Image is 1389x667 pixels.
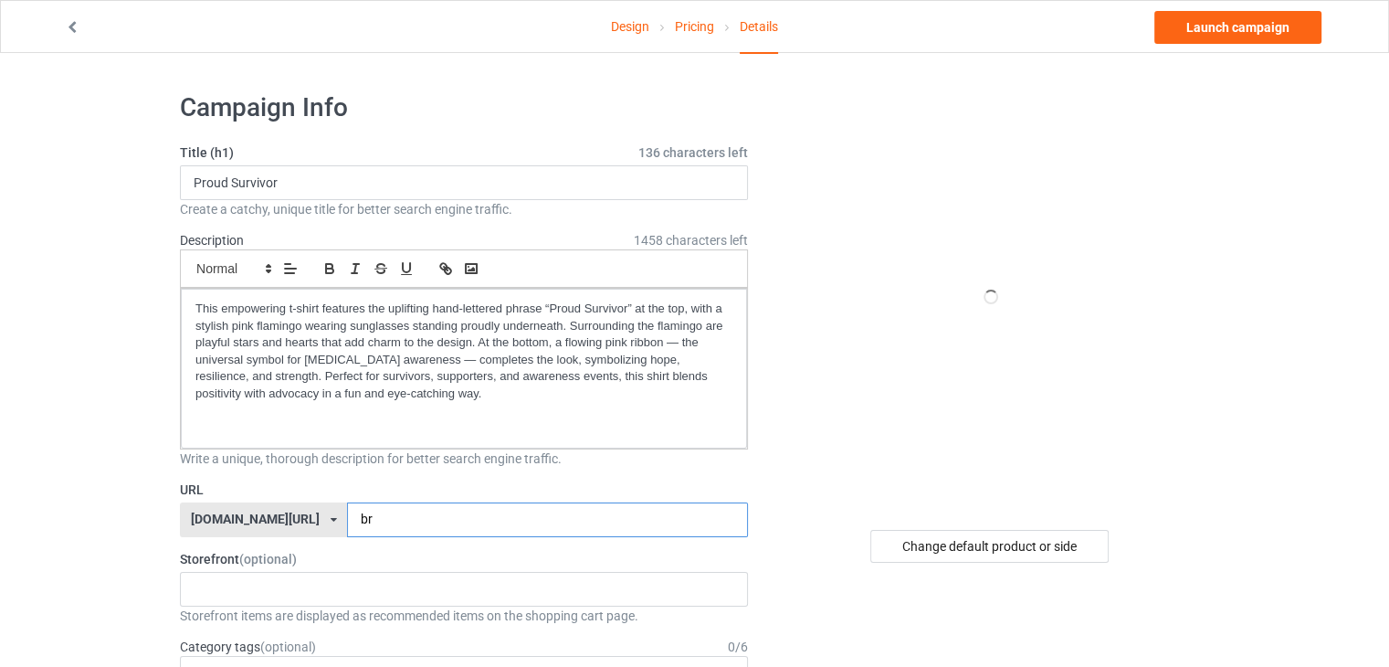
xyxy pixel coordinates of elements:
div: Create a catchy, unique title for better search engine traffic. [180,200,748,218]
span: (optional) [239,552,297,566]
label: URL [180,481,748,499]
a: Pricing [675,1,714,52]
div: [DOMAIN_NAME][URL] [191,513,320,525]
label: Description [180,233,244,248]
div: Write a unique, thorough description for better search engine traffic. [180,450,748,468]
div: Storefront items are displayed as recommended items on the shopping cart page. [180,607,748,625]
label: Storefront [180,550,748,568]
a: Launch campaign [1154,11,1321,44]
p: This empowering t-shirt features the uplifting hand-lettered phrase “Proud Survivor” at the top, ... [195,301,732,402]
div: Change default product or side [870,530,1109,563]
label: Title (h1) [180,143,748,162]
label: Category tags [180,638,316,656]
a: Design [611,1,649,52]
div: 0 / 6 [728,638,748,656]
div: Details [740,1,778,54]
h1: Campaign Info [180,91,748,124]
span: (optional) [260,640,316,654]
span: 1458 characters left [634,231,748,249]
span: 136 characters left [638,143,748,162]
